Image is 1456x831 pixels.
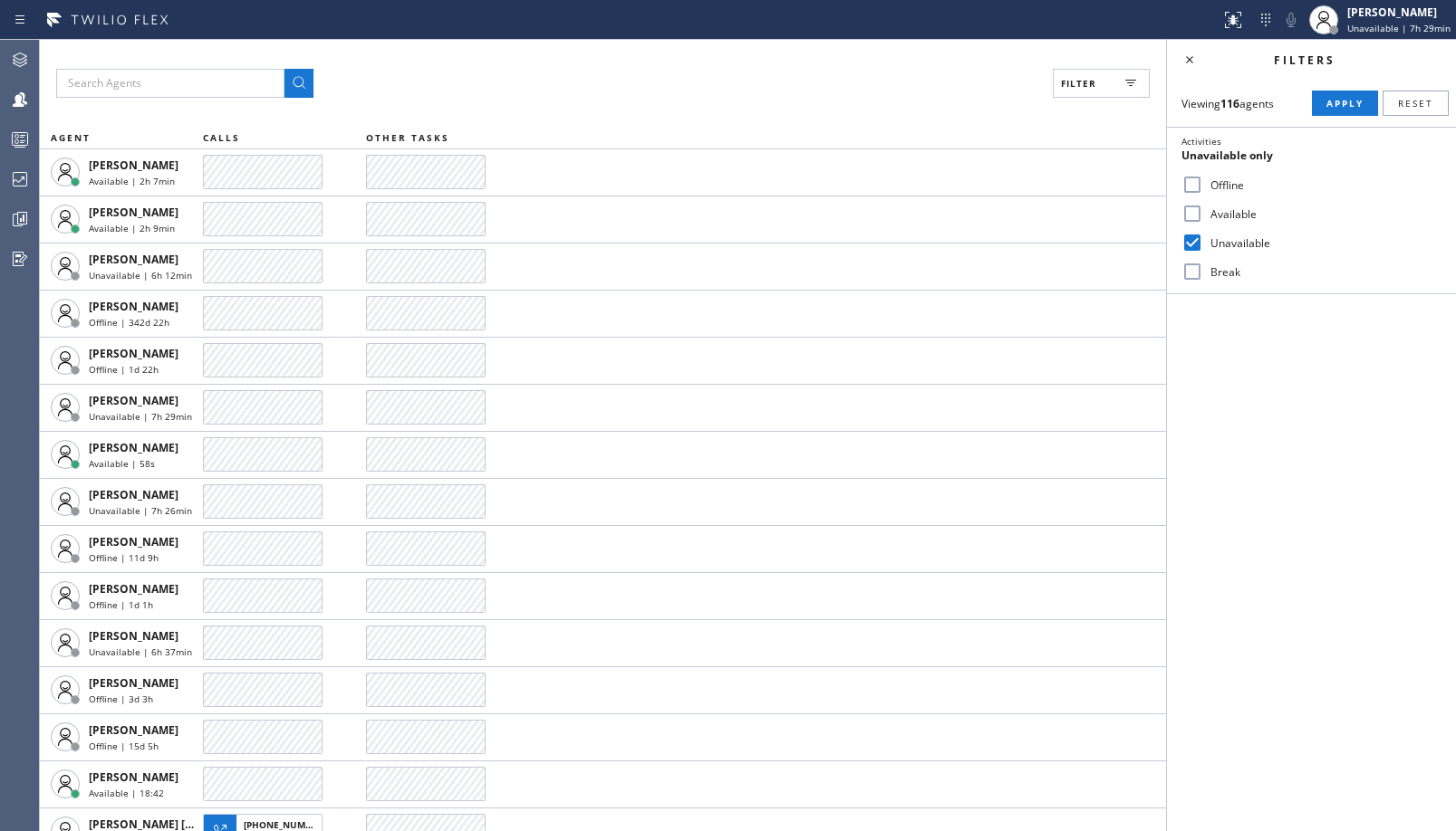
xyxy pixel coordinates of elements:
[89,175,175,187] span: Available | 2h 7min
[1347,22,1451,34] span: Unavailable | 7h 29min
[1383,91,1449,116] button: Reset
[1347,5,1451,20] div: [PERSON_NAME]
[1181,148,1273,163] span: Unavailable only
[244,818,326,831] span: [PHONE_NUMBER]
[1274,53,1335,68] span: Filters
[1061,77,1096,90] span: Filter
[89,252,178,267] span: [PERSON_NAME]
[89,158,178,173] span: [PERSON_NAME]
[1203,177,1442,193] label: Offline
[89,487,178,502] span: [PERSON_NAME]
[89,598,153,611] span: Offline | 1d 1h
[1220,96,1239,111] strong: 116
[89,440,178,455] span: [PERSON_NAME]
[89,363,159,376] span: Offline | 1d 22h
[89,205,178,220] span: [PERSON_NAME]
[89,504,192,517] span: Unavailable | 7h 26min
[1053,69,1150,98] button: Filter
[1278,7,1304,33] button: Mute
[89,692,153,705] span: Offline | 3d 3h
[89,410,192,423] span: Unavailable | 7h 29min
[89,222,175,234] span: Available | 2h 9min
[366,131,449,144] span: OTHER TASKS
[89,269,192,282] span: Unavailable | 6h 12min
[89,457,155,470] span: Available | 58s
[1181,135,1442,148] div: Activities
[89,675,178,691] span: [PERSON_NAME]
[89,534,178,549] span: [PERSON_NAME]
[89,581,178,597] span: [PERSON_NAME]
[89,316,169,329] span: Offline | 342d 22h
[1398,97,1433,110] span: Reset
[1203,264,1442,280] label: Break
[51,131,91,144] span: AGENT
[89,787,164,799] span: Available | 18:42
[1326,97,1364,110] span: Apply
[89,769,178,785] span: [PERSON_NAME]
[56,69,284,98] input: Search Agents
[89,393,178,408] span: [PERSON_NAME]
[1203,206,1442,222] label: Available
[89,299,178,314] span: [PERSON_NAME]
[1203,235,1442,251] label: Unavailable
[89,346,178,361] span: [PERSON_NAME]
[1312,91,1378,116] button: Apply
[89,551,159,564] span: Offline | 11d 9h
[89,645,192,658] span: Unavailable | 6h 37min
[89,628,178,644] span: [PERSON_NAME]
[1181,96,1274,111] span: Viewing agents
[89,722,178,738] span: [PERSON_NAME]
[203,131,240,144] span: CALLS
[89,740,159,752] span: Offline | 15d 5h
